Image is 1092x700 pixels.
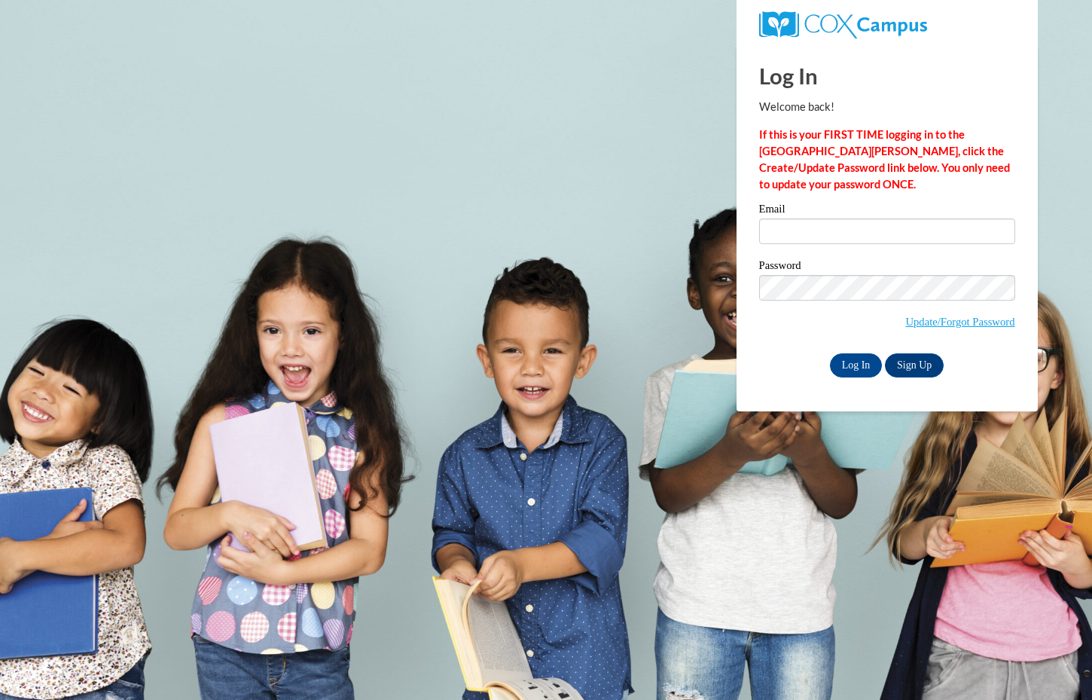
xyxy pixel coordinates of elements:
[905,316,1014,328] a: Update/Forgot Password
[885,353,944,378] a: Sign Up
[830,353,883,378] input: Log In
[759,99,1015,115] p: Welcome back!
[759,11,927,38] img: COX Campus
[759,203,1015,219] label: Email
[759,128,1010,191] strong: If this is your FIRST TIME logging in to the [GEOGRAPHIC_DATA][PERSON_NAME], click the Create/Upd...
[759,260,1015,275] label: Password
[759,60,1015,91] h1: Log In
[759,17,927,30] a: COX Campus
